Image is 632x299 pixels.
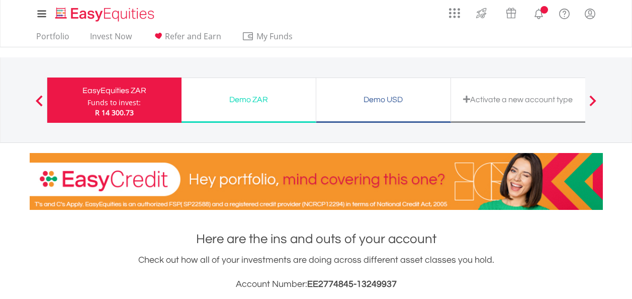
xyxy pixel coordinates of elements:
div: EasyEquities ZAR [53,84,175,98]
div: Demo ZAR [188,93,310,107]
img: EasyEquities_Logo.png [53,6,158,23]
img: EasyCredit Promotion Banner [30,153,603,210]
a: My Profile [577,3,603,25]
a: FAQ's and Support [552,3,577,23]
div: Funds to invest: [87,98,141,108]
img: vouchers-v2.svg [503,5,519,21]
img: thrive-v2.svg [473,5,490,21]
h3: Account Number: [30,277,603,291]
a: Portfolio [32,31,73,47]
h1: Here are the ins and outs of your account [30,230,603,248]
span: My Funds [242,30,308,43]
div: Activate a new account type [457,93,579,107]
a: Notifications [526,3,552,23]
div: Demo USD [322,93,444,107]
a: AppsGrid [442,3,467,19]
span: EE2774845-13249937 [307,279,397,289]
span: R 14 300.73 [95,108,134,117]
div: Check out how all of your investments are doing across different asset classes you hold. [30,253,603,291]
a: Vouchers [496,3,526,21]
img: grid-menu-icon.svg [449,8,460,19]
a: Refer and Earn [148,31,225,47]
a: Invest Now [86,31,136,47]
span: Refer and Earn [165,31,221,42]
a: Home page [51,3,158,23]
